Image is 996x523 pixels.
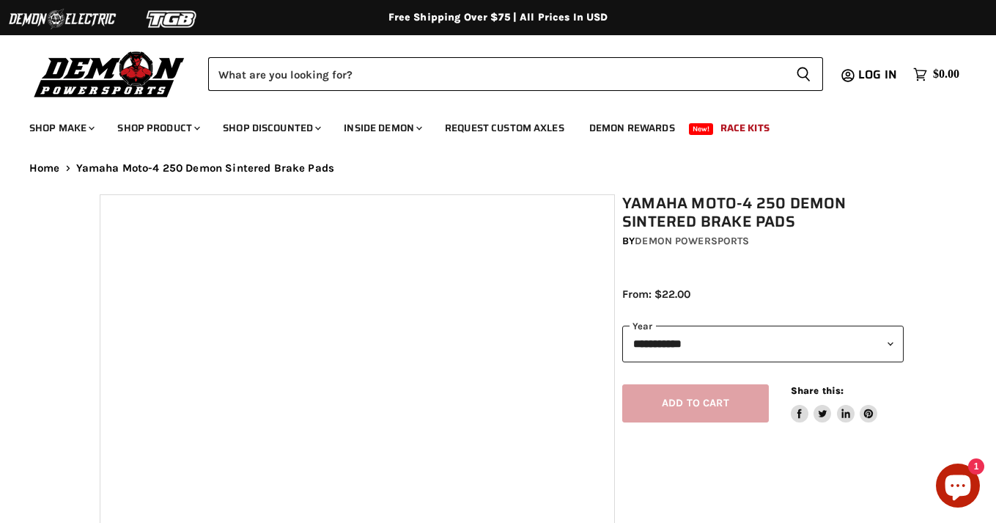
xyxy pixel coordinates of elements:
div: by [622,233,904,249]
a: Log in [852,68,906,81]
ul: Main menu [18,107,956,143]
a: Race Kits [709,113,781,143]
span: Share this: [791,385,844,396]
input: Search [208,57,784,91]
button: Search [784,57,823,91]
inbox-online-store-chat: Shopify online store chat [932,464,984,511]
a: Request Custom Axles [434,113,575,143]
a: $0.00 [906,64,967,85]
form: Product [208,57,823,91]
span: $0.00 [933,67,959,81]
a: Demon Powersports [635,235,749,247]
span: Yamaha Moto-4 250 Demon Sintered Brake Pads [76,162,334,175]
a: Home [29,162,60,175]
img: Demon Electric Logo 2 [7,5,117,33]
a: Shop Product [106,113,209,143]
a: Shop Discounted [212,113,330,143]
span: From: $22.00 [622,288,690,301]
a: Demon Rewards [578,113,686,143]
a: Shop Make [18,113,103,143]
select: year [622,326,904,362]
span: Log in [858,65,897,84]
img: Demon Powersports [29,48,190,100]
aside: Share this: [791,384,878,423]
img: TGB Logo 2 [117,5,227,33]
a: Inside Demon [333,113,431,143]
span: New! [689,123,714,135]
h1: Yamaha Moto-4 250 Demon Sintered Brake Pads [622,194,904,231]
